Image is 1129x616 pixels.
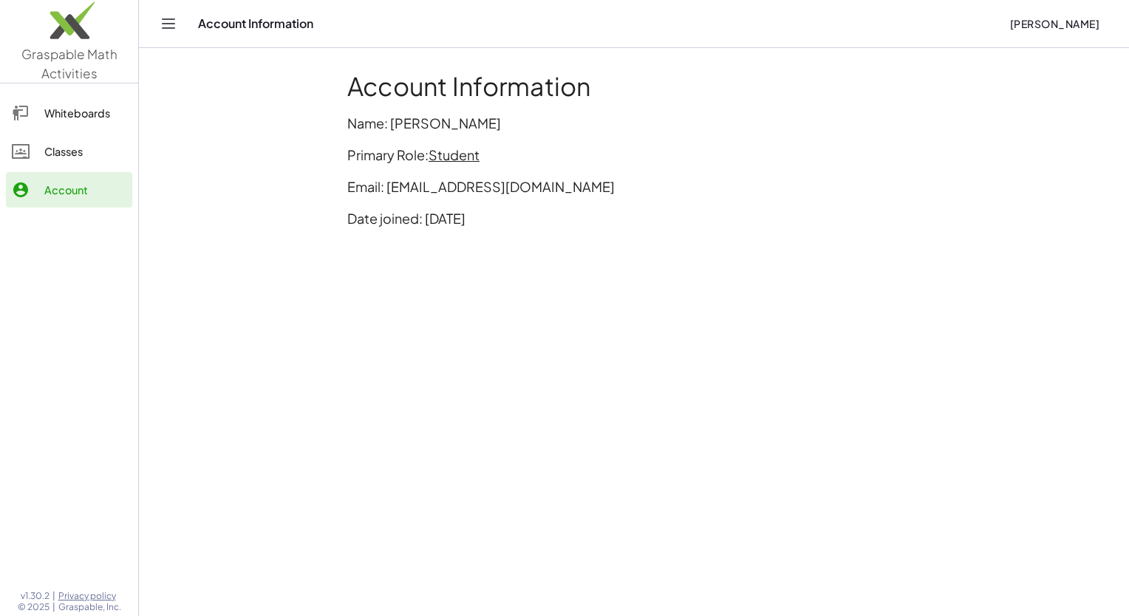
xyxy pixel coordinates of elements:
[347,177,921,196] p: Email: [EMAIL_ADDRESS][DOMAIN_NAME]
[58,601,121,613] span: Graspable, Inc.
[347,113,921,133] p: Name: [PERSON_NAME]
[347,72,921,101] h1: Account Information
[44,143,126,160] div: Classes
[44,104,126,122] div: Whiteboards
[18,601,50,613] span: © 2025
[347,208,921,228] p: Date joined: [DATE]
[52,590,55,602] span: |
[6,95,132,131] a: Whiteboards
[1009,17,1099,30] span: [PERSON_NAME]
[21,46,117,81] span: Graspable Math Activities
[429,146,480,163] span: Student
[52,601,55,613] span: |
[21,590,50,602] span: v1.30.2
[58,590,121,602] a: Privacy policy
[6,172,132,208] a: Account
[997,10,1111,37] button: [PERSON_NAME]
[44,181,126,199] div: Account
[157,12,180,35] button: Toggle navigation
[6,134,132,169] a: Classes
[347,145,921,165] p: Primary Role:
